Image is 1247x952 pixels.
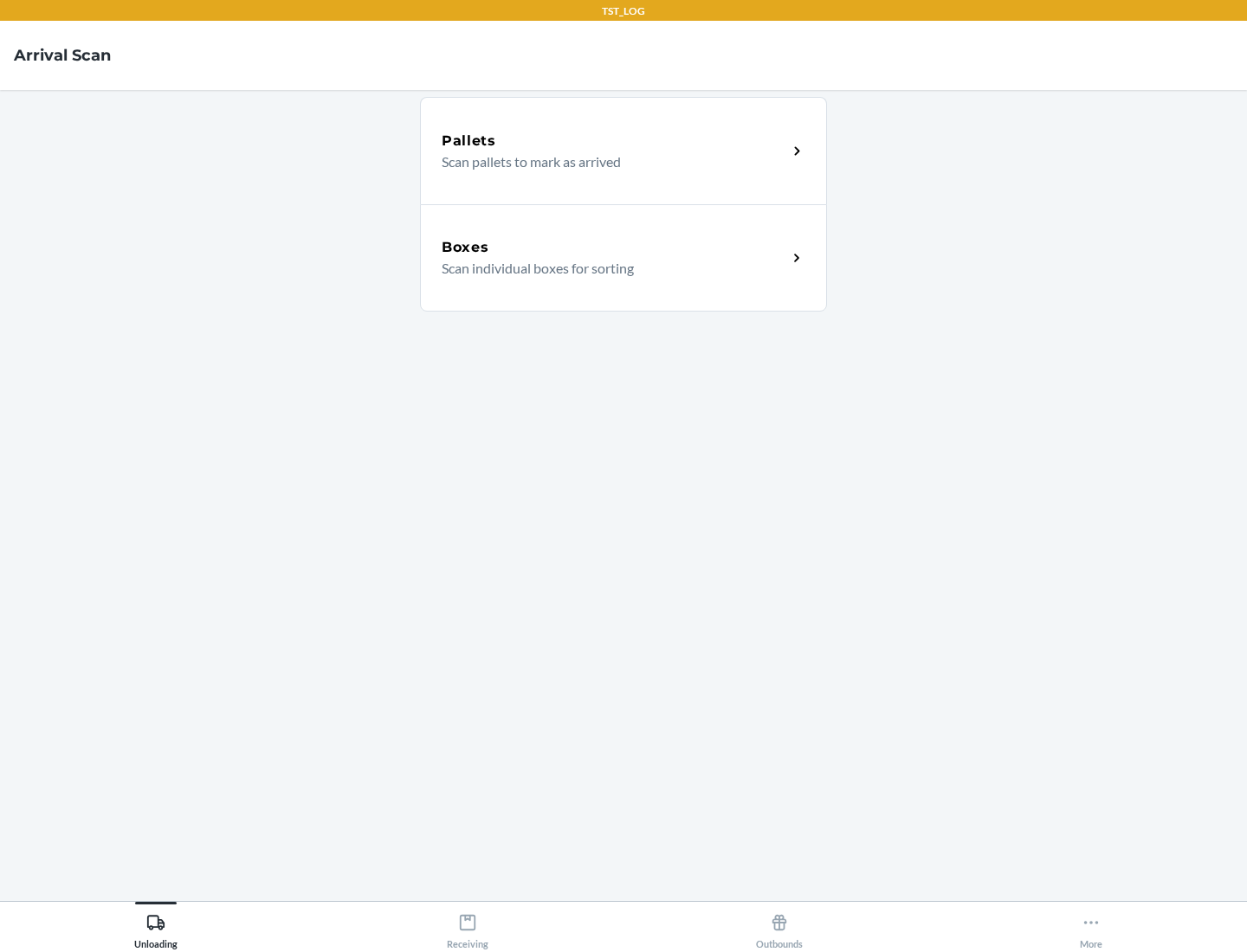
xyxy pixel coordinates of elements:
p: TST_LOG [602,3,645,19]
a: PalletsScan pallets to mark as arrived [420,97,827,204]
button: Receiving [312,902,623,949]
div: Outbounds [756,906,803,949]
p: Scan pallets to mark as arrived [442,151,773,172]
div: Receiving [447,906,488,949]
h5: Pallets [442,131,496,151]
button: Outbounds [623,902,935,949]
a: BoxesScan individual boxes for sorting [420,204,827,312]
p: Scan individual boxes for sorting [442,258,773,279]
div: More [1080,906,1102,949]
div: Unloading [134,906,178,949]
h5: Boxes [442,237,489,258]
button: More [935,902,1247,949]
h4: Arrival Scan [14,44,111,67]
